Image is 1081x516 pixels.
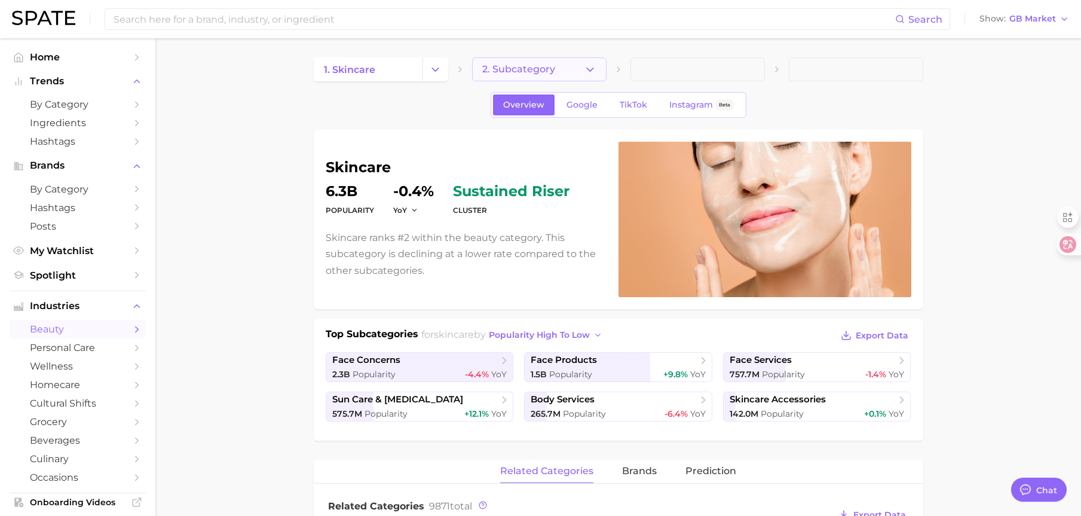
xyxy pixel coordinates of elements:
span: 757.7m [730,369,760,380]
img: SPATE [12,11,75,25]
a: sun care & [MEDICAL_DATA]575.7m Popularity+12.1% YoY [326,392,514,422]
span: sustained riser [453,184,569,199]
span: +9.8% [663,369,688,380]
span: for by [421,329,606,340]
a: Hashtags [10,132,146,151]
span: +12.1% [464,408,489,419]
span: 1. skincare [324,64,375,75]
a: cultural shifts [10,394,146,413]
span: Popularity [353,369,396,380]
span: Trends [30,76,125,87]
span: Popularity [762,369,805,380]
a: Hashtags [10,199,146,217]
input: Search here for a brand, industry, or ingredient [112,9,895,29]
span: My Watchlist [30,245,125,257]
span: brands [622,466,657,477]
span: Prediction [685,466,736,477]
a: face services757.7m Popularity-1.4% YoY [723,352,911,382]
a: face concerns2.3b Popularity-4.4% YoY [326,352,514,382]
h1: Top Subcategories [326,327,418,345]
a: 1. skincare [314,57,422,81]
span: personal care [30,342,125,353]
span: Popularity [563,408,606,419]
span: -6.4% [664,408,688,419]
span: related categories [500,466,593,477]
span: occasions [30,472,125,483]
a: personal care [10,338,146,357]
span: homecare [30,379,125,390]
a: TikTok [610,94,657,115]
dt: cluster [453,203,569,218]
span: by Category [30,184,125,195]
button: ShowGB Market [976,11,1072,27]
span: Hashtags [30,202,125,213]
dd: -0.4% [393,184,434,199]
span: YoY [690,369,706,380]
a: by Category [10,180,146,199]
button: Industries [10,297,146,315]
span: culinary [30,453,125,465]
span: cultural shifts [30,398,125,409]
button: Brands [10,157,146,175]
span: Home [30,51,125,63]
button: Change Category [422,57,448,81]
span: by Category [30,99,125,110]
span: popularity high to low [489,330,590,340]
span: 575.7m [332,408,362,419]
span: 142.0m [730,408,758,419]
a: Posts [10,217,146,236]
span: body services [531,394,595,405]
span: 9871 [429,500,450,512]
button: YoY [393,205,419,215]
dt: Popularity [326,203,374,218]
a: beverages [10,431,146,450]
h1: skincare [326,160,604,175]
span: face products [531,355,597,366]
span: Beta [719,100,730,110]
a: by Category [10,95,146,114]
a: homecare [10,375,146,394]
a: My Watchlist [10,242,146,260]
span: beverages [30,435,125,446]
span: Hashtags [30,136,125,147]
span: TikTok [620,100,647,110]
a: occasions [10,468,146,487]
span: sun care & [MEDICAL_DATA] [332,394,463,405]
span: Industries [30,301,125,312]
button: Trends [10,72,146,90]
a: skincare accessories142.0m Popularity+0.1% YoY [723,392,911,422]
span: Google [566,100,598,110]
span: YoY [393,205,407,215]
span: skincare [434,329,474,340]
span: total [429,500,472,512]
span: YoY [491,408,507,419]
span: wellness [30,361,125,372]
a: Ingredients [10,114,146,132]
span: face concerns [332,355,400,366]
a: Overview [493,94,555,115]
button: 2. Subcategory [472,57,607,81]
span: YoY [690,408,706,419]
a: grocery [10,413,146,431]
span: Show [979,16,1006,22]
a: Google [556,94,608,115]
span: Export Data [856,331,908,341]
button: popularity high to low [486,327,606,343]
a: body services265.7m Popularity-6.4% YoY [524,392,712,422]
span: YoY [889,408,904,419]
span: Popularity [549,369,592,380]
a: Onboarding Videos [10,493,146,511]
a: Spotlight [10,266,146,285]
span: 2.3b [332,369,350,380]
span: beauty [30,323,125,335]
span: 265.7m [531,408,561,419]
span: -1.4% [865,369,886,380]
span: Spotlight [30,270,125,281]
span: Posts [30,221,125,232]
span: Brands [30,160,125,171]
a: face products1.5b Popularity+9.8% YoY [524,352,712,382]
span: grocery [30,416,125,428]
button: Export Data [838,327,911,344]
a: InstagramBeta [659,94,744,115]
span: 1.5b [531,369,547,380]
